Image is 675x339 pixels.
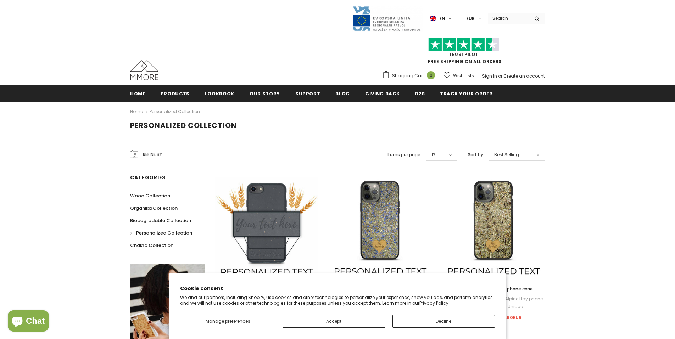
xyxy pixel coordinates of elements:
[415,85,425,101] a: B2B
[130,214,191,227] a: Biodegradable Collection
[130,174,166,181] span: Categories
[130,107,143,116] a: Home
[382,70,439,81] a: Shopping Cart 0
[250,90,280,97] span: Our Story
[205,90,234,97] span: Lookbook
[428,38,499,51] img: Trust Pilot Stars
[387,151,420,158] label: Items per page
[482,73,497,79] a: Sign In
[130,190,170,202] a: Wood Collection
[382,41,545,64] span: FREE SHIPPING ON ALL ORDERS
[503,73,545,79] a: Create an account
[150,108,200,114] a: Personalized Collection
[415,90,425,97] span: B2B
[283,315,385,328] button: Accept
[392,72,424,79] span: Shopping Cart
[161,90,190,97] span: Products
[130,90,145,97] span: Home
[392,315,495,328] button: Decline
[427,71,435,79] span: 0
[440,85,492,101] a: Track your order
[365,90,400,97] span: Giving back
[468,151,483,158] label: Sort by
[453,72,474,79] span: Wish Lists
[130,227,192,239] a: Personalized Collection
[130,242,173,249] span: Chakra Collection
[365,85,400,101] a: Giving back
[295,85,320,101] a: support
[130,192,170,199] span: Wood Collection
[180,285,495,292] h2: Cookie consent
[430,16,436,22] img: i-lang-1.png
[295,90,320,97] span: support
[444,69,474,82] a: Wish Lists
[352,15,423,21] a: Javni Razpis
[130,217,191,224] span: Biodegradable Collection
[495,314,522,321] span: €38.90EUR
[352,6,423,32] img: Javni Razpis
[130,120,237,130] span: Personalized Collection
[419,300,448,306] a: Privacy Policy
[130,60,158,80] img: MMORE Cases
[136,230,192,236] span: Personalized Collection
[161,85,190,101] a: Products
[431,151,435,158] span: 12
[439,15,445,22] span: en
[440,90,492,97] span: Track your order
[6,310,51,333] inbox-online-store-chat: Shopify online store chat
[335,90,350,97] span: Blog
[488,13,529,23] input: Search Site
[498,73,502,79] span: or
[449,51,478,57] a: Trustpilot
[143,151,162,158] span: Refine by
[130,85,145,101] a: Home
[180,295,495,306] p: We and our partners, including Shopify, use cookies and other technologies to personalize your ex...
[335,85,350,101] a: Blog
[466,15,475,22] span: EUR
[206,318,250,324] span: Manage preferences
[494,151,519,158] span: Best Selling
[130,239,173,252] a: Chakra Collection
[130,202,178,214] a: Organika Collection
[250,85,280,101] a: Our Story
[205,85,234,101] a: Lookbook
[180,315,275,328] button: Manage preferences
[130,205,178,211] span: Organika Collection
